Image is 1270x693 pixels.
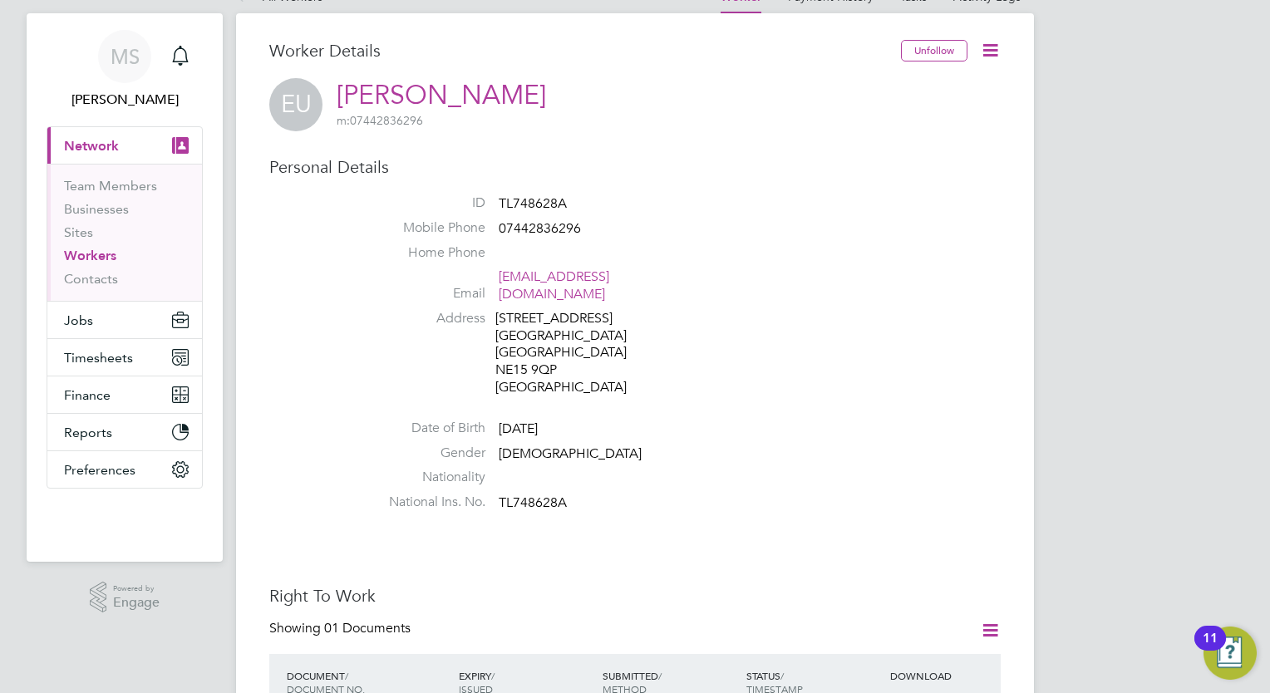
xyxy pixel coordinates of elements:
span: Reports [64,425,112,440]
label: Nationality [369,469,485,486]
span: Preferences [64,462,135,478]
label: Mobile Phone [369,219,485,237]
a: Contacts [64,271,118,287]
label: Email [369,285,485,302]
div: Network [47,164,202,301]
span: / [658,669,662,682]
div: 11 [1203,638,1218,660]
span: [DATE] [499,420,538,437]
button: Jobs [47,302,202,338]
span: / [491,669,495,682]
h3: Right To Work [269,585,1001,607]
a: Go to home page [47,505,203,532]
span: / [345,669,348,682]
span: m: [337,113,350,128]
a: Team Members [64,178,157,194]
img: berryrecruitment-logo-retina.png [76,505,173,532]
span: 01 Documents [324,620,411,636]
span: Engage [113,596,160,610]
button: Open Resource Center, 11 new notifications [1204,627,1257,680]
a: MS[PERSON_NAME] [47,30,203,110]
a: Workers [64,248,116,263]
button: Timesheets [47,339,202,376]
a: [PERSON_NAME] [337,79,546,111]
div: Showing [269,620,414,637]
span: Timesheets [64,350,133,366]
span: Powered by [113,582,160,596]
a: Powered byEngage [90,582,160,613]
nav: Main navigation [27,13,223,562]
a: Sites [64,224,93,240]
button: Reports [47,414,202,450]
h3: Personal Details [269,156,1001,178]
h3: Worker Details [269,40,901,61]
span: Network [64,138,119,154]
label: Address [369,310,485,327]
span: Finance [64,387,111,403]
label: National Ins. No. [369,494,485,511]
span: TL748628A [499,494,567,511]
div: DOWNLOAD [886,661,1001,691]
span: EU [269,78,322,131]
button: Network [47,127,202,164]
span: Millie Simmons [47,90,203,110]
span: 07442836296 [499,220,581,237]
label: Home Phone [369,244,485,262]
span: MS [111,46,140,67]
button: Finance [47,376,202,413]
label: Gender [369,445,485,462]
button: Preferences [47,451,202,488]
label: Date of Birth [369,420,485,437]
span: 07442836296 [337,113,423,128]
span: TL748628A [499,195,567,212]
button: Unfollow [901,40,967,61]
span: / [780,669,784,682]
label: ID [369,194,485,212]
span: [DEMOGRAPHIC_DATA] [499,445,642,462]
div: [STREET_ADDRESS] [GEOGRAPHIC_DATA] [GEOGRAPHIC_DATA] NE15 9QP [GEOGRAPHIC_DATA] [495,310,653,396]
span: Jobs [64,312,93,328]
a: [EMAIL_ADDRESS][DOMAIN_NAME] [499,268,609,302]
a: Businesses [64,201,129,217]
